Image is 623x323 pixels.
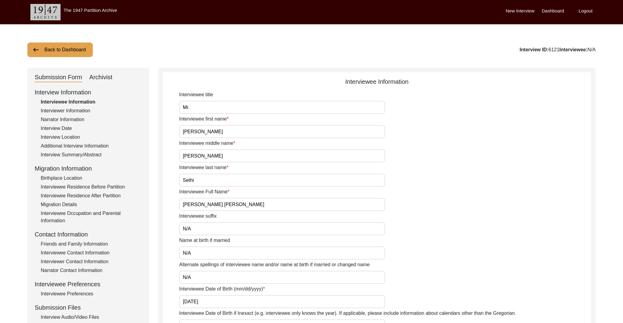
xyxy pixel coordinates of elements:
[506,8,534,15] label: New Interview
[41,134,142,141] div: Interview Location
[41,267,142,274] div: Narrator Contact Information
[35,73,82,82] div: Submission Form
[41,290,142,297] div: Interviewee Preferences
[35,230,142,239] div: Contact Information
[35,164,142,173] div: Migration Information
[41,210,142,224] div: Interviewee Occupation and Parental Information
[520,47,548,52] b: Interview ID:
[41,116,142,123] div: Narrator Information
[559,47,587,52] b: Interviewee:
[41,249,142,257] div: Interviewee Contact Information
[579,8,593,15] label: Logout
[179,310,516,317] label: Interviewee Date of Birth if Inexact (e.g. interviewee only knows the year). If applicable, pleas...
[41,201,142,208] div: Migration Details
[41,142,142,150] div: Additional Interview Information
[64,8,117,13] label: The 1947 Partition Archive
[89,73,113,82] div: Archivist
[179,140,235,147] label: Interviewee middle name
[179,212,217,220] label: Interviewee suffix
[41,240,142,248] div: Friends and Family Information
[179,285,265,293] label: Interviewee Date of Birth (mm/dd/yyyy)
[179,91,213,98] label: Interviewee title
[35,88,142,97] div: Interview Information
[41,107,142,114] div: Interviewer Information
[41,183,142,191] div: Interviewee Residence Before Partition
[41,175,142,182] div: Birthplace Location
[179,115,229,123] label: Interviewee first name
[32,46,40,53] img: arrow-left.png
[179,188,229,195] label: Interviewee Full Name
[35,280,142,289] div: Interviewee Preferences
[179,164,228,171] label: Interviewee last name
[179,261,370,268] label: Alternate spellings of interviewee name and/or name at birth if married or changed name
[542,8,564,15] label: Dashboard
[163,77,591,86] div: Interviewee Information
[27,42,93,57] button: Back to Dashboard
[41,98,142,106] div: Interviewee Information
[41,258,142,265] div: Interviewer Contact Information
[41,314,142,321] div: Interview Audio/Video Files
[41,192,142,199] div: Interviewee Residence After Partition
[41,125,142,132] div: Interview Date
[179,237,230,244] label: Name at birth if married
[30,4,61,20] img: header-logo.png
[520,46,596,53] div: 6121 N/A
[35,303,142,312] div: Submission Files
[41,151,142,158] div: Interview Summary/Abstract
